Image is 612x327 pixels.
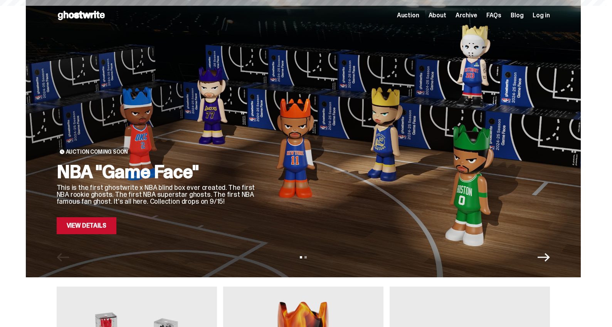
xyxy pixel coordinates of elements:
a: Blog [511,12,523,18]
button: View slide 1 [300,256,302,258]
a: Archive [456,12,477,18]
a: Auction [397,12,419,18]
button: Next [538,251,550,263]
a: FAQs [486,12,501,18]
p: This is the first ghostwrite x NBA blind box ever created. The first NBA rookie ghosts. The first... [57,184,257,205]
a: Log in [533,12,550,18]
span: Auction Coming Soon [66,149,128,155]
a: View Details [57,217,116,234]
h2: NBA "Game Face" [57,163,257,181]
a: About [429,12,446,18]
button: View slide 2 [304,256,307,258]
